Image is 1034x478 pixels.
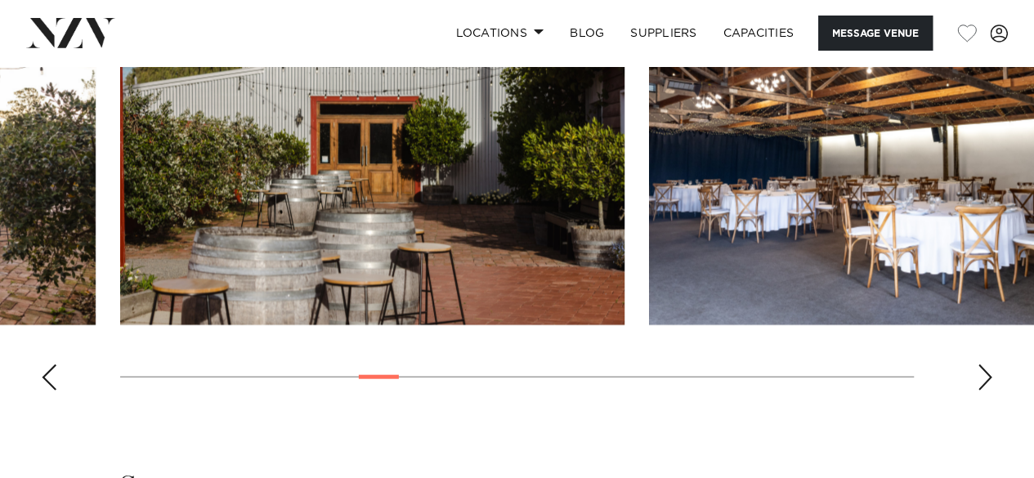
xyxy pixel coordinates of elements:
a: SUPPLIERS [617,16,709,51]
a: BLOG [557,16,617,51]
button: Message Venue [818,16,933,51]
img: nzv-logo.png [26,18,115,47]
a: Capacities [710,16,808,51]
a: Locations [442,16,557,51]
